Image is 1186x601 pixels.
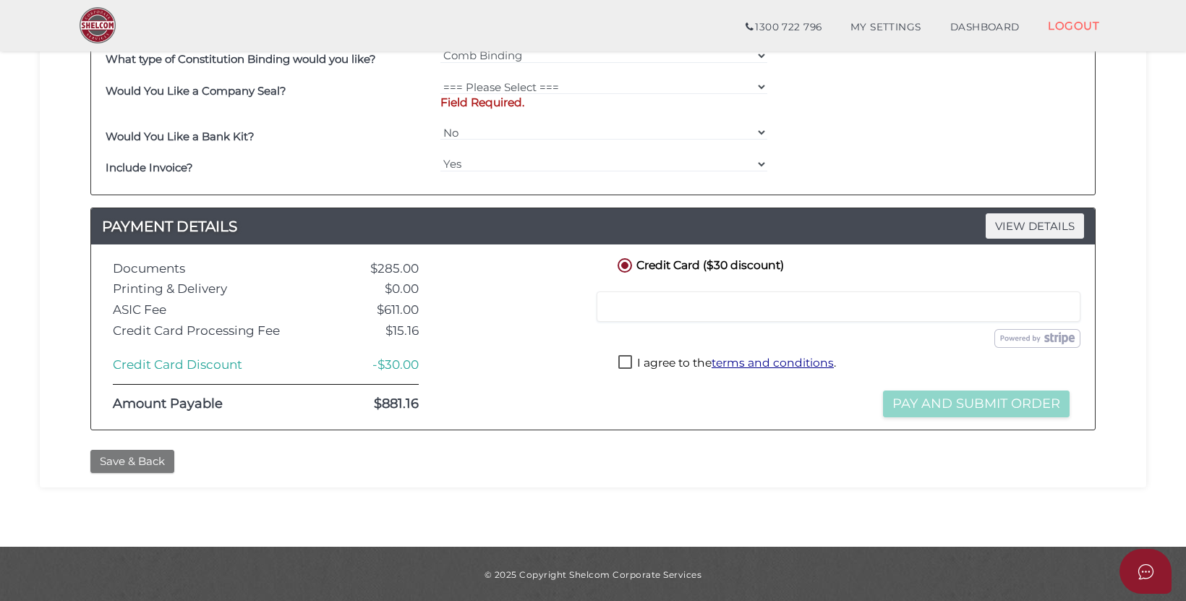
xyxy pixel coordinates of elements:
[712,356,834,370] a: terms and conditions
[102,397,313,412] div: Amount Payable
[313,358,430,372] div: -$30.00
[836,13,936,42] a: MY SETTINGS
[91,215,1095,238] h4: PAYMENT DETAILS
[90,450,174,474] button: Save & Back
[936,13,1034,42] a: DASHBOARD
[106,129,255,143] b: Would You Like a Bank Kit?
[313,397,430,412] div: $881.16
[731,13,836,42] a: 1300 722 796
[102,358,313,372] div: Credit Card Discount
[106,161,193,174] b: Include Invoice?
[106,84,286,98] b: Would You Like a Company Seal?
[1033,11,1114,41] a: LOGOUT
[618,355,836,373] label: I agree to the .
[51,568,1135,581] div: © 2025 Copyright Shelcom Corporate Services
[102,303,313,317] div: ASIC Fee
[883,391,1070,417] button: Pay and Submit Order
[615,255,784,273] label: Credit Card ($30 discount)
[313,303,430,317] div: $611.00
[102,282,313,296] div: Printing & Delivery
[313,324,430,338] div: $15.16
[606,300,1071,313] iframe: Secure card payment input frame
[986,213,1084,239] span: VIEW DETAILS
[1119,549,1172,594] button: Open asap
[102,262,313,276] div: Documents
[440,95,768,111] p: Field Required.
[994,329,1080,348] img: stripe.png
[313,262,430,276] div: $285.00
[91,215,1095,238] a: PAYMENT DETAILSVIEW DETAILS
[102,324,313,338] div: Credit Card Processing Fee
[313,282,430,296] div: $0.00
[106,52,376,66] b: What type of Constitution Binding would you like?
